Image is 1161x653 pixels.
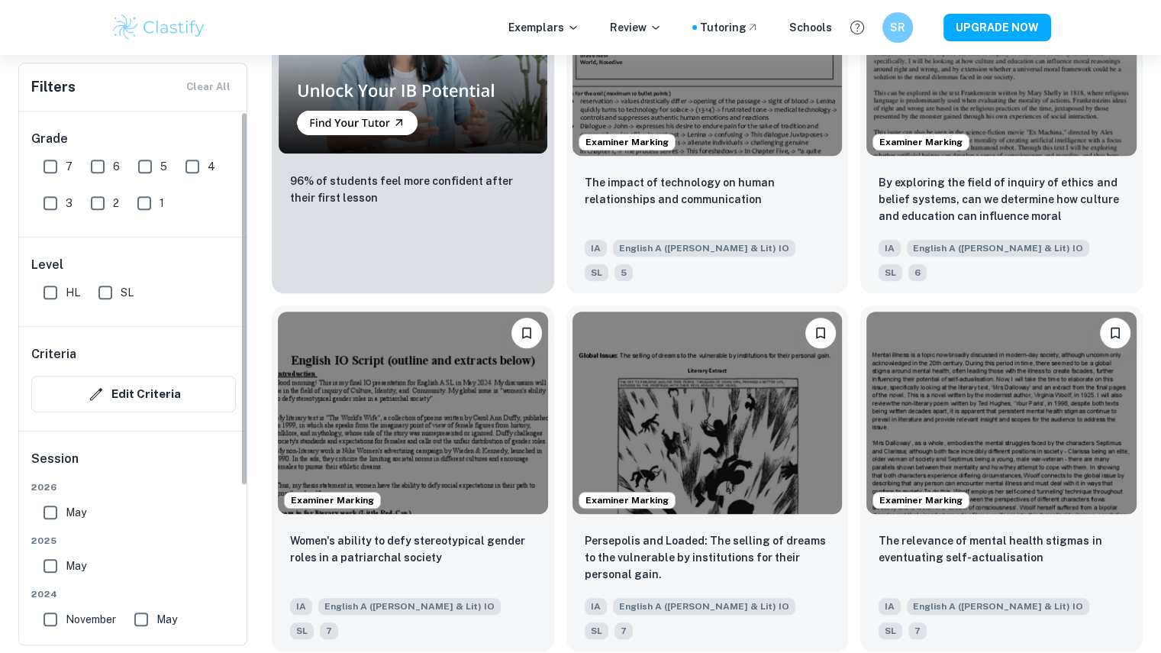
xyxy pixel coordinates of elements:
span: SL [290,622,314,639]
button: Bookmark [805,318,836,348]
h6: Filters [31,76,76,98]
span: 5 [160,158,167,175]
span: 2025 [31,534,236,548]
span: IA [585,240,607,257]
span: English A ([PERSON_NAME] & Lit) IO [613,598,795,615]
img: English A (Lang & Lit) IO IA example thumbnail: Persepolis and Loaded: The selling of dr [572,312,843,514]
span: English A ([PERSON_NAME] & Lit) IO [318,598,501,615]
a: Schools [789,19,832,36]
h6: Session [31,450,236,480]
span: 2 [113,195,119,212]
p: 96% of students feel more confident after their first lesson [290,173,536,206]
span: Examiner Marking [873,135,969,149]
span: Examiner Marking [579,493,675,507]
span: Examiner Marking [873,493,969,507]
p: Review [610,19,662,36]
img: Clastify logo [111,12,208,43]
a: Tutoring [700,19,759,36]
h6: Grade [31,130,236,148]
p: The impact of technology on human relationships and communication [585,174,830,208]
span: SL [121,284,134,301]
span: 4 [208,158,215,175]
span: IA [879,598,901,615]
span: English A ([PERSON_NAME] & Lit) IO [613,240,795,257]
a: Examiner MarkingBookmarkPersepolis and Loaded: The selling of dreams to the vulnerable by institu... [566,305,849,651]
span: May [66,558,86,574]
span: 5 [614,264,633,281]
p: Women's ability to defy stereotypical gender roles in a patriarchal society [290,532,536,566]
button: SR [882,12,913,43]
span: SL [585,622,608,639]
span: SL [585,264,608,281]
span: English A ([PERSON_NAME] & Lit) IO [907,240,1089,257]
span: 2024 [31,587,236,601]
span: Examiner Marking [579,135,675,149]
span: Examiner Marking [285,493,380,507]
span: SL [879,264,902,281]
h6: Level [31,256,236,274]
button: Bookmark [1100,318,1130,348]
span: 7 [908,622,927,639]
button: UPGRADE NOW [943,14,1051,41]
span: May [66,504,86,521]
h6: Criteria [31,345,76,364]
img: English A (Lang & Lit) IO IA example thumbnail: The relevance of mental health stigmas i [866,312,1137,514]
span: IA [879,240,901,257]
button: Bookmark [511,318,542,348]
p: The relevance of mental health stigmas in eventuating self-actualisation [879,532,1124,566]
span: 7 [320,622,338,639]
span: 1 [160,195,164,212]
p: By exploring the field of inquiry of ethics and belief systems, can we determine how culture and ... [879,174,1124,226]
p: Persepolis and Loaded: The selling of dreams to the vulnerable by institutions for their personal... [585,532,830,583]
span: English A ([PERSON_NAME] & Lit) IO [907,598,1089,615]
span: SL [879,622,902,639]
span: 6 [113,158,120,175]
span: 6 [908,264,927,281]
img: English A (Lang & Lit) IO IA example thumbnail: Women's ability to defy stereotypical ge [278,312,548,514]
span: 7 [614,622,633,639]
span: 2026 [31,480,236,494]
span: HL [66,284,80,301]
p: Exemplars [508,19,579,36]
span: May [156,611,177,628]
a: Examiner MarkingBookmarkWomen's ability to defy stereotypical gender roles in a patriarchal socie... [272,305,554,651]
span: IA [585,598,607,615]
button: Help and Feedback [844,15,870,40]
span: November [66,611,116,628]
a: Examiner MarkingBookmarkThe relevance of mental health stigmas in eventuating self-actualisationI... [860,305,1143,651]
span: 7 [66,158,73,175]
span: IA [290,598,312,615]
button: Edit Criteria [31,376,236,412]
span: 3 [66,195,73,212]
h6: SR [888,19,906,36]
